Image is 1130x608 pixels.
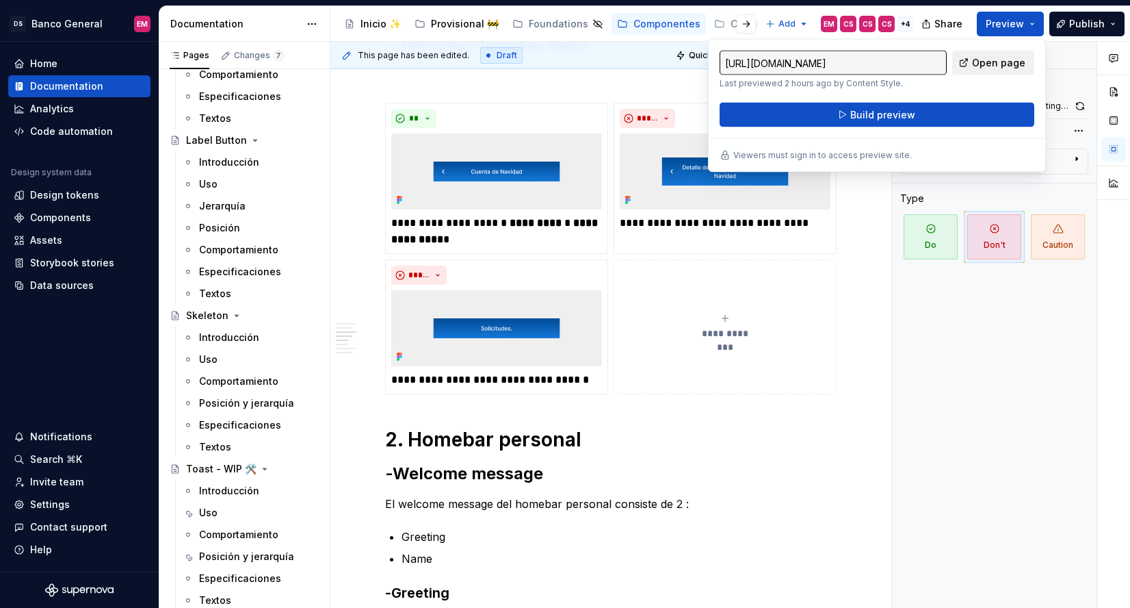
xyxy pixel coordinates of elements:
[177,151,324,173] a: Introducción
[8,252,150,274] a: Storybook stories
[199,265,281,279] div: Especificaciones
[199,528,278,542] div: Comportamiento
[8,448,150,470] button: Search ⌘K
[863,18,873,29] div: CS
[720,78,947,89] p: Last previewed 2 hours ago by Content Style.
[8,121,150,142] a: Code automation
[8,98,150,120] a: Analytics
[199,155,259,169] div: Introducción
[177,546,324,568] a: Posición y jerarquía
[8,229,150,251] a: Assets
[199,440,231,454] div: Textos
[177,64,324,86] a: Comportamiento
[199,177,218,191] div: Uso
[3,9,156,38] button: DSBanco GeneralEM
[177,217,324,239] a: Posición
[177,502,324,524] a: Uso
[199,287,231,301] div: Textos
[824,18,835,29] div: EM
[30,430,92,444] div: Notifications
[199,594,231,607] div: Textos
[1069,17,1105,31] span: Publish
[199,418,281,432] div: Especificaciones
[199,396,294,410] div: Posición y jerarquía
[177,86,324,107] a: Especificaciones
[45,583,114,597] svg: Supernova Logo
[199,331,259,344] div: Introducción
[177,327,324,349] a: Introducción
[177,239,324,261] a: Comportamiento
[391,134,602,210] img: effa58ac-1c8f-404d-ac69-ae76c4aff8a8.png
[391,290,602,366] img: 2ce79853-e600-4a42-b351-c7a24af37159.png
[339,10,759,38] div: Page tree
[164,305,324,327] a: Skeleton
[497,50,517,61] span: Draft
[170,50,209,61] div: Pages
[30,453,82,466] div: Search ⌘K
[8,184,150,206] a: Design tokens
[900,211,961,263] button: Do
[30,475,83,489] div: Invite team
[8,207,150,229] a: Components
[358,50,469,61] span: This page has been edited.
[1027,211,1088,263] button: Caution
[850,108,915,122] span: Build preview
[8,471,150,493] a: Invite team
[177,349,324,370] a: Uso
[385,496,830,512] p: El welcome message del homebar personal consiste de 2 :
[199,112,231,125] div: Textos
[177,392,324,414] a: Posición y jerarquía
[177,524,324,546] a: Comportamiento
[199,68,278,81] div: Comportamiento
[30,233,62,247] div: Assets
[409,13,504,35] a: Provisional 🚧
[177,173,324,195] a: Uso
[177,436,324,458] a: Textos
[177,107,324,129] a: Textos
[529,17,588,31] div: Foundations
[199,375,278,388] div: Comportamiento
[339,13,406,35] a: Inicio ✨
[934,17,962,31] span: Share
[977,12,1044,36] button: Preview
[385,463,830,485] h2: -Welcome message
[199,243,278,257] div: Comportamiento
[1049,12,1125,36] button: Publish
[199,506,218,520] div: Uso
[164,129,324,151] a: Label Button
[904,214,958,259] span: Do
[507,13,609,35] a: Foundations
[137,18,148,29] div: EM
[199,353,218,366] div: Uso
[30,520,107,534] div: Contact support
[882,18,892,29] div: CS
[10,16,26,32] div: DS
[733,150,912,161] p: Viewers must sign in to access preview site.
[897,16,914,32] div: + 4
[964,211,1025,263] button: Don't
[843,18,854,29] div: CS
[273,50,284,61] span: 7
[177,568,324,590] a: Especificaciones
[30,188,99,202] div: Design tokens
[30,256,114,270] div: Storybook stories
[360,17,401,31] div: Inicio ✨
[177,480,324,502] a: Introducción
[30,79,103,93] div: Documentation
[177,370,324,392] a: Comportamiento
[402,550,830,567] p: Name
[8,426,150,448] button: Notifications
[31,17,103,31] div: Banco General
[186,462,257,476] div: Toast - WIP 🛠️
[967,214,1021,259] span: Don't
[689,50,748,61] span: Quick preview
[8,516,150,538] button: Contact support
[8,275,150,296] a: Data sources
[164,458,324,480] a: Toast - WIP 🛠️
[234,50,284,61] div: Changes
[177,283,324,305] a: Textos
[385,427,830,452] h1: 2. Homebar personal
[186,309,228,322] div: Skeleton
[900,192,924,205] div: Type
